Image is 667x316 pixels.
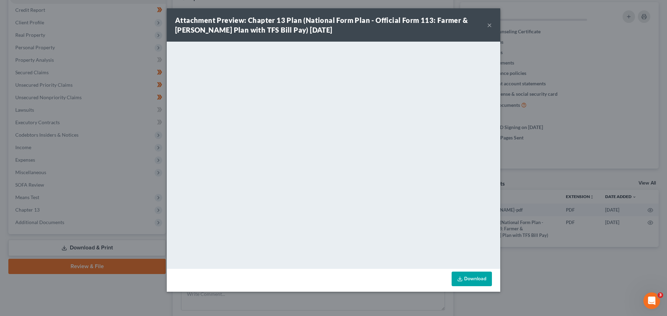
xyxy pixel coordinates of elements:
[643,292,660,309] iframe: Intercom live chat
[487,21,492,29] button: ×
[167,42,500,267] iframe: <object ng-attr-data='[URL][DOMAIN_NAME]' type='application/pdf' width='100%' height='650px'></ob...
[658,292,663,298] span: 3
[175,16,468,34] strong: Attachment Preview: Chapter 13 Plan (National Form Plan - Official Form 113: Farmer & [PERSON_NAM...
[452,272,492,286] a: Download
